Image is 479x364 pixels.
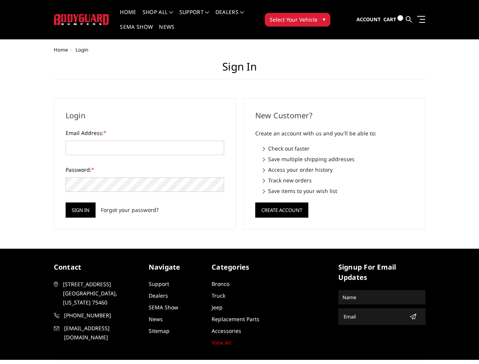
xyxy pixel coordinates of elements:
[54,262,141,272] h5: contact
[64,324,141,342] span: [EMAIL_ADDRESS][DOMAIN_NAME]
[54,311,141,320] a: [PHONE_NUMBER]
[212,262,267,272] h5: Categories
[263,176,414,184] li: Track new orders
[215,9,244,24] a: Dealers
[159,24,174,39] a: News
[323,15,325,23] span: ▾
[149,327,170,334] a: Sitemap
[341,311,407,323] input: Email
[75,46,88,53] span: Login
[149,262,204,272] h5: Navigate
[149,292,168,299] a: Dealers
[255,202,308,218] button: Create Account
[54,14,110,25] img: BODYGUARD BUMPERS
[255,206,308,213] a: Create Account
[212,292,225,299] a: Truck
[212,339,231,346] a: View All
[101,206,159,214] a: Forgot your password?
[255,129,414,138] p: Create an account with us and you'll be able to:
[120,9,136,24] a: Home
[338,262,426,282] h5: signup for email updates
[64,311,141,320] span: [PHONE_NUMBER]
[212,315,259,323] a: Replacement Parts
[339,291,424,303] input: Name
[54,46,68,53] a: Home
[263,144,414,152] li: Check out faster
[120,24,153,39] a: SEMA Show
[270,16,317,24] span: Select Your Vehicle
[179,9,209,24] a: Support
[63,280,140,307] span: [STREET_ADDRESS] [GEOGRAPHIC_DATA], [US_STATE] 75460
[383,16,396,23] span: Cart
[54,60,426,79] h1: Sign in
[357,16,381,23] span: Account
[383,9,403,30] a: Cart
[149,304,178,311] a: SEMA Show
[149,280,169,287] a: Support
[66,166,224,174] label: Password:
[66,129,224,137] label: Email Address:
[255,110,414,121] h2: New Customer?
[212,304,223,311] a: Jeep
[66,110,224,121] h2: Login
[212,327,241,334] a: Accessories
[357,9,381,30] a: Account
[54,324,141,342] a: [EMAIL_ADDRESS][DOMAIN_NAME]
[212,280,229,287] a: Bronco
[265,13,330,27] button: Select Your Vehicle
[263,166,414,174] li: Access your order history
[149,315,163,323] a: News
[263,187,414,195] li: Save items to your wish list
[143,9,173,24] a: shop all
[66,202,96,218] input: Sign in
[263,155,414,163] li: Save multiple shipping addresses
